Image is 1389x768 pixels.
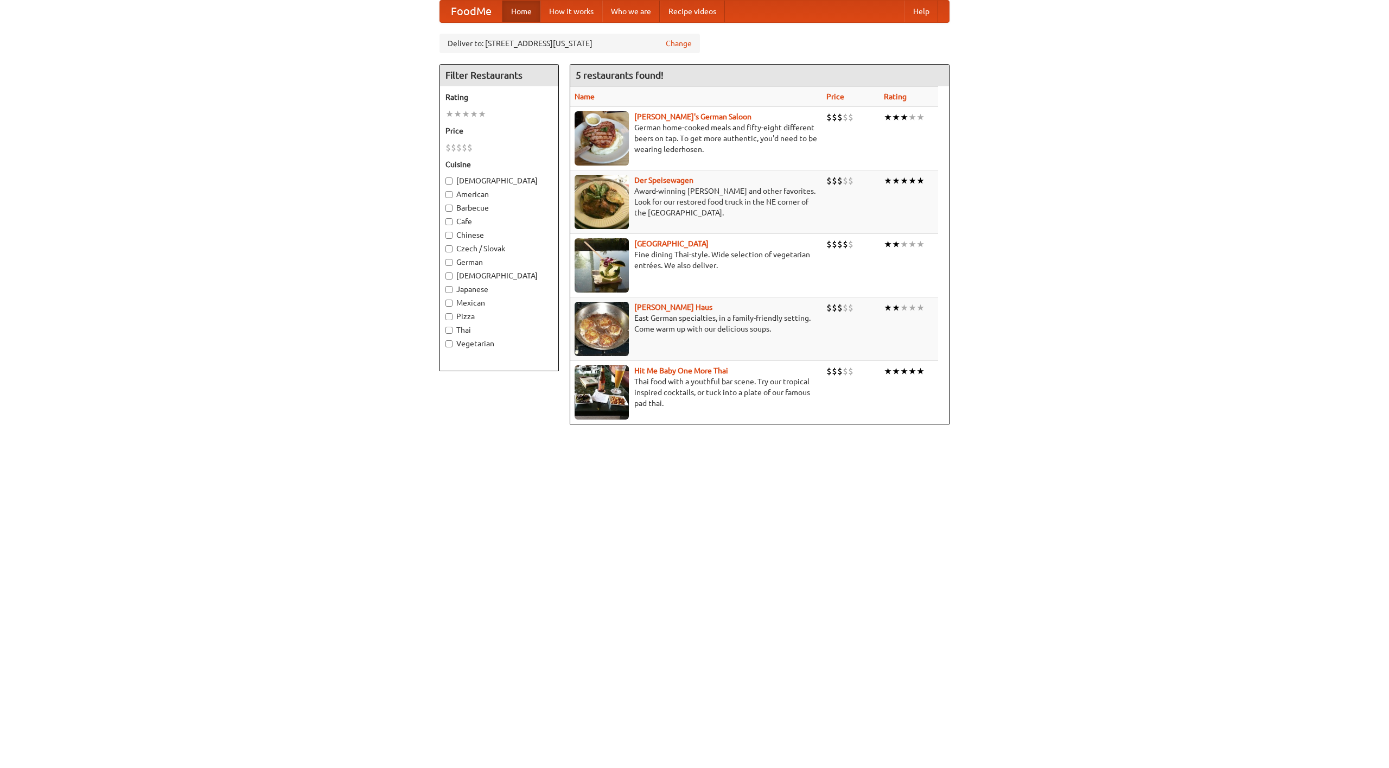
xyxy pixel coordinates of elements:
li: ★ [884,111,892,123]
li: $ [462,142,467,154]
li: $ [848,302,853,314]
li: $ [837,175,843,187]
img: esthers.jpg [575,111,629,166]
li: $ [832,238,837,250]
a: Der Speisewagen [634,176,693,185]
li: $ [832,365,837,377]
li: ★ [916,238,925,250]
input: Czech / Slovak [445,245,453,252]
label: Mexican [445,297,553,308]
img: babythai.jpg [575,365,629,420]
li: ★ [892,365,900,377]
input: Vegetarian [445,340,453,347]
input: Chinese [445,232,453,239]
a: [PERSON_NAME]'s German Saloon [634,112,751,121]
li: ★ [884,175,892,187]
h5: Cuisine [445,159,553,170]
label: Czech / Slovak [445,243,553,254]
input: American [445,191,453,198]
label: [DEMOGRAPHIC_DATA] [445,175,553,186]
li: $ [848,175,853,187]
input: Pizza [445,313,453,320]
li: ★ [462,108,470,120]
li: ★ [892,238,900,250]
p: East German specialties, in a family-friendly setting. Come warm up with our delicious soups. [575,313,818,334]
img: satay.jpg [575,238,629,293]
label: Barbecue [445,202,553,213]
a: Home [502,1,540,22]
li: ★ [884,365,892,377]
li: $ [832,302,837,314]
li: $ [832,111,837,123]
li: ★ [454,108,462,120]
li: $ [445,142,451,154]
li: ★ [892,175,900,187]
li: $ [843,365,848,377]
li: ★ [445,108,454,120]
label: Vegetarian [445,338,553,349]
input: [DEMOGRAPHIC_DATA] [445,177,453,185]
li: $ [837,302,843,314]
li: ★ [916,175,925,187]
li: ★ [884,238,892,250]
a: Change [666,38,692,49]
input: Cafe [445,218,453,225]
li: $ [848,365,853,377]
li: ★ [478,108,486,120]
li: $ [848,111,853,123]
li: $ [467,142,473,154]
li: ★ [916,111,925,123]
p: German home-cooked meals and fifty-eight different beers on tap. To get more authentic, you'd nee... [575,122,818,155]
h4: Filter Restaurants [440,65,558,86]
label: Cafe [445,216,553,227]
input: Mexican [445,300,453,307]
a: Help [904,1,938,22]
li: $ [848,238,853,250]
a: Name [575,92,595,101]
p: Thai food with a youthful bar scene. Try our tropical inspired cocktails, or tuck into a plate of... [575,376,818,409]
li: $ [832,175,837,187]
label: Chinese [445,230,553,240]
li: ★ [908,238,916,250]
li: $ [837,111,843,123]
p: Award-winning [PERSON_NAME] and other favorites. Look for our restored food truck in the NE corne... [575,186,818,218]
a: Hit Me Baby One More Thai [634,366,728,375]
li: ★ [900,365,908,377]
li: $ [826,365,832,377]
li: ★ [884,302,892,314]
h5: Price [445,125,553,136]
li: $ [837,238,843,250]
li: $ [837,365,843,377]
ng-pluralize: 5 restaurants found! [576,70,664,80]
a: Price [826,92,844,101]
input: Japanese [445,286,453,293]
li: $ [456,142,462,154]
li: ★ [892,302,900,314]
p: Fine dining Thai-style. Wide selection of vegetarian entrées. We also deliver. [575,249,818,271]
input: Barbecue [445,205,453,212]
li: $ [826,238,832,250]
input: [DEMOGRAPHIC_DATA] [445,272,453,280]
li: $ [843,175,848,187]
a: FoodMe [440,1,502,22]
li: ★ [908,175,916,187]
a: [PERSON_NAME] Haus [634,303,712,312]
div: Deliver to: [STREET_ADDRESS][US_STATE] [439,34,700,53]
li: ★ [916,365,925,377]
li: ★ [900,238,908,250]
label: German [445,257,553,268]
li: $ [843,302,848,314]
li: ★ [900,302,908,314]
a: How it works [540,1,602,22]
a: Rating [884,92,907,101]
li: $ [826,302,832,314]
li: ★ [900,175,908,187]
label: American [445,189,553,200]
li: ★ [908,365,916,377]
li: $ [826,111,832,123]
a: [GEOGRAPHIC_DATA] [634,239,709,248]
